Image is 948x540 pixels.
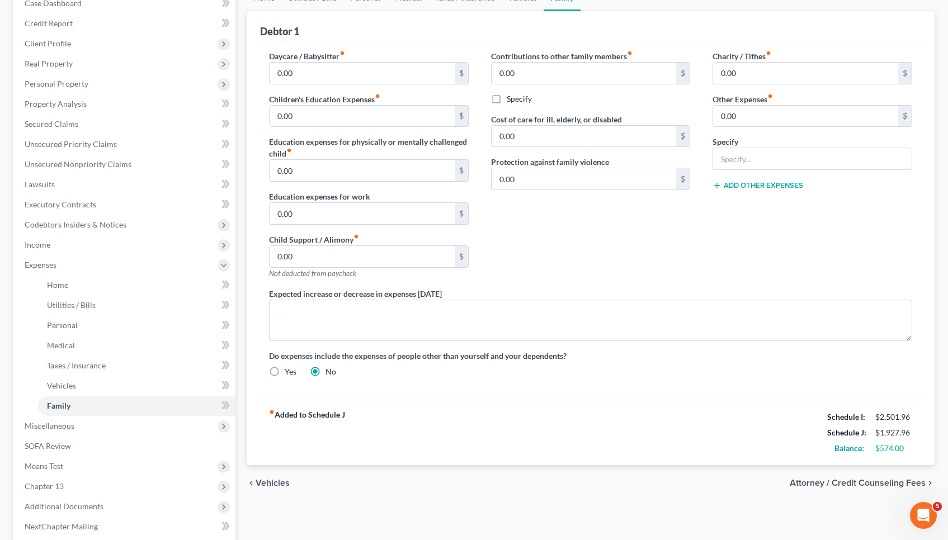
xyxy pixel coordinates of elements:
[898,106,912,127] div: $
[713,148,912,169] input: Specify...
[270,63,455,84] input: --
[455,106,468,127] div: $
[766,50,771,56] i: fiber_manual_record
[455,246,468,267] div: $
[25,59,73,68] span: Real Property
[38,335,235,356] a: Medical
[926,479,935,487] i: chevron_right
[25,18,73,28] span: Credit Report
[270,106,455,127] input: --
[270,203,455,224] input: --
[25,200,96,209] span: Executory Contracts
[455,160,468,181] div: $
[286,148,292,153] i: fiber_manual_record
[492,63,677,84] input: --
[25,79,88,88] span: Personal Property
[339,50,345,56] i: fiber_manual_record
[16,13,235,34] a: Credit Report
[875,443,912,454] div: $574.00
[25,522,98,531] span: NextChapter Mailing
[269,409,345,456] strong: Added to Schedule J
[38,396,235,416] a: Family
[25,441,71,451] span: SOFA Review
[676,126,690,147] div: $
[269,93,380,105] label: Children's Education Expenses
[627,50,633,56] i: fiber_manual_record
[326,366,336,377] label: No
[676,168,690,190] div: $
[25,159,131,169] span: Unsecured Nonpriority Claims
[910,502,937,529] iframe: Intercom live chat
[507,93,532,105] label: Specify
[269,50,345,62] label: Daycare / Babysitter
[933,502,942,511] span: 5
[790,479,935,487] button: Attorney / Credit Counseling Fees chevron_right
[47,320,78,330] span: Personal
[270,160,455,181] input: --
[247,479,256,487] i: chevron_left
[713,93,773,105] label: Other Expenses
[269,350,912,362] label: Do expenses include the expenses of people other than yourself and your dependents?
[25,39,71,48] span: Client Profile
[16,94,235,114] a: Property Analysis
[676,63,690,84] div: $
[25,421,74,430] span: Miscellaneous
[16,114,235,134] a: Secured Claims
[492,126,677,147] input: --
[47,300,96,310] span: Utilities / Bills
[47,381,76,390] span: Vehicles
[491,156,609,168] label: Protection against family violence
[247,479,290,487] button: chevron_left Vehicles
[269,288,442,300] label: Expected increase or decrease in expenses [DATE]
[790,479,926,487] span: Attorney / Credit Counseling Fees
[491,113,622,125] label: Cost of care for ill, elderly, or disabled
[47,340,75,350] span: Medical
[898,63,912,84] div: $
[256,479,290,487] span: Vehicles
[25,260,56,269] span: Expenses
[47,361,106,370] span: Taxes / Insurance
[713,106,898,127] input: --
[269,191,370,202] label: Education expenses for work
[25,481,64,491] span: Chapter 13
[875,427,912,438] div: $1,927.96
[38,356,235,376] a: Taxes / Insurance
[38,376,235,396] a: Vehicles
[491,50,633,62] label: Contributions to other family members
[25,501,103,511] span: Additional Documents
[25,99,87,108] span: Property Analysis
[375,93,380,99] i: fiber_manual_record
[269,269,356,278] span: Not deducted from paycheck
[827,428,866,437] strong: Schedule J:
[767,93,773,99] i: fiber_manual_record
[269,409,275,415] i: fiber_manual_record
[47,280,68,290] span: Home
[713,136,738,148] label: Specify
[269,234,359,245] label: Child Support / Alimony
[713,181,803,190] button: Add Other Expenses
[16,154,235,174] a: Unsecured Nonpriority Claims
[270,246,455,267] input: --
[455,203,468,224] div: $
[25,139,117,149] span: Unsecured Priority Claims
[38,295,235,315] a: Utilities / Bills
[269,136,469,159] label: Education expenses for physically or mentally challenged child
[455,63,468,84] div: $
[834,443,864,453] strong: Balance:
[25,179,55,189] span: Lawsuits
[875,411,912,423] div: $2,501.96
[16,517,235,537] a: NextChapter Mailing
[713,63,898,84] input: --
[47,401,70,410] span: Family
[492,168,677,190] input: --
[16,436,235,456] a: SOFA Review
[25,220,126,229] span: Codebtors Insiders & Notices
[25,119,78,129] span: Secured Claims
[25,240,50,249] span: Income
[827,412,865,421] strong: Schedule I:
[16,174,235,195] a: Lawsuits
[713,50,771,62] label: Charity / Tithes
[285,366,296,377] label: Yes
[260,25,299,38] div: Debtor 1
[16,195,235,215] a: Executory Contracts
